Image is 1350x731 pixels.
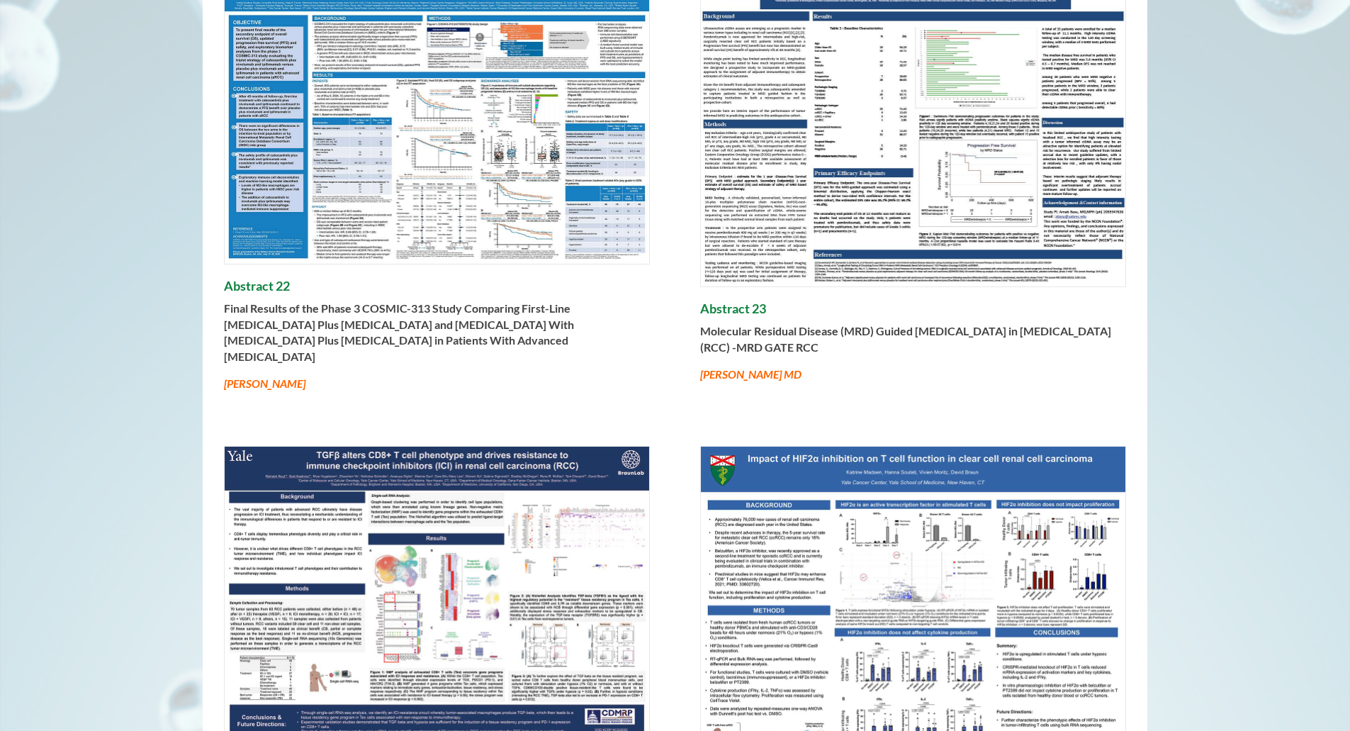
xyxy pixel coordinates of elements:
[700,367,801,381] em: [PERSON_NAME] MD
[224,279,651,301] h4: Abstract 22
[224,376,305,390] em: [PERSON_NAME]
[700,324,1111,353] strong: Molecular Residual Disease (MRD) Guided [MEDICAL_DATA] in [MEDICAL_DATA] (RCC) -MRD GATE RCC
[700,301,1127,324] h4: Abstract 23
[224,301,574,362] b: Final Results of the Phase 3 COSMIC-313 Study Comparing First-Line [MEDICAL_DATA] Plus [MEDICAL_D...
